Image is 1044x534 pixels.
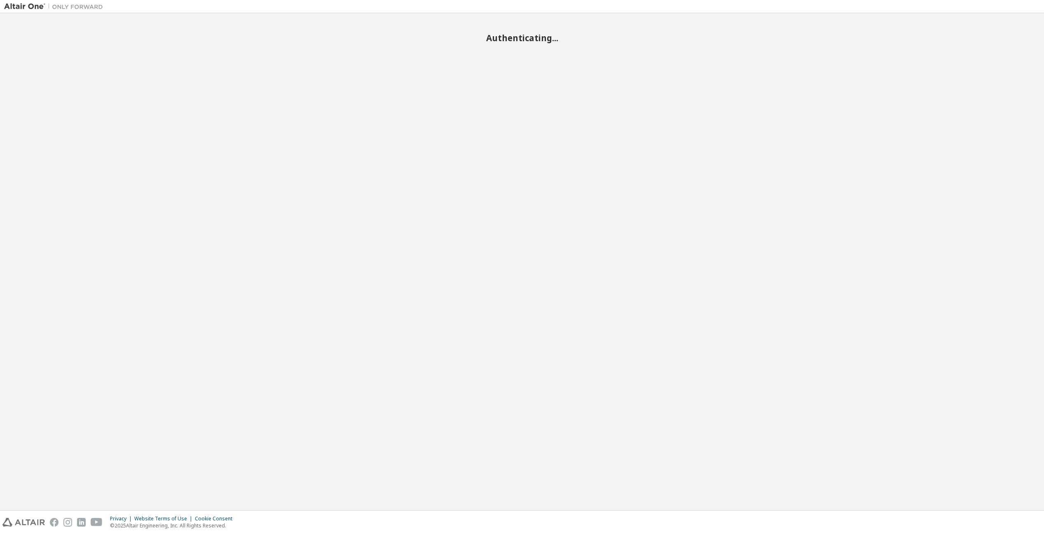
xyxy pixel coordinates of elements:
img: instagram.svg [63,518,72,527]
div: Cookie Consent [195,515,237,522]
p: © 2025 Altair Engineering, Inc. All Rights Reserved. [110,522,237,529]
img: linkedin.svg [77,518,86,527]
img: Altair One [4,2,107,11]
img: youtube.svg [91,518,103,527]
img: facebook.svg [50,518,59,527]
div: Website Terms of Use [134,515,195,522]
div: Privacy [110,515,134,522]
img: altair_logo.svg [2,518,45,527]
h2: Authenticating... [4,33,1040,43]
